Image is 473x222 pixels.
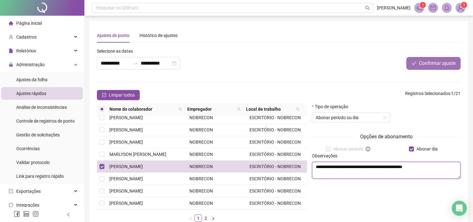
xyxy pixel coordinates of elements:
span: Local de trabalho [246,106,294,113]
button: left [187,214,194,222]
span: Página inicial [16,21,42,26]
sup: Atualize o seu contato no menu Meus Dados [461,2,467,8]
span: Exportações [16,189,41,194]
span: Abonar período [331,145,366,152]
span: [PERSON_NAME] [109,176,143,181]
span: ESCRITÓRIO - NOBRECON [249,115,301,120]
li: 2 [202,214,209,222]
span: Nome do colaborador [109,106,176,113]
span: instagram [33,211,39,217]
div: Open Intercom Messenger [452,201,467,216]
span: ESCRITÓRIO - NOBRECON [249,164,301,169]
span: to [133,61,138,66]
span: Análise de inconsistências [16,105,67,110]
span: ESCRITÓRIO - NOBRECON [249,127,301,132]
span: Abonar dia [414,145,440,152]
span: Abonar período ou dia [316,113,386,122]
a: 2 [202,215,209,222]
span: 1 [422,3,424,7]
span: search [179,107,182,111]
span: sync [9,203,13,207]
span: Ocorrências [16,146,40,151]
span: Confirmar ajuste [419,60,455,67]
span: search [237,107,241,111]
span: home [9,21,13,25]
sup: 1 [420,2,426,8]
span: Ajustes rápidos [16,91,46,96]
span: MARLYSON [PERSON_NAME] [109,152,166,157]
span: info-circle [366,147,370,151]
span: [PERSON_NAME] [109,201,143,206]
span: NOBRECON [189,164,213,169]
label: Tipo de operação [312,103,352,110]
li: 1 [194,214,202,222]
span: Empregador [187,106,235,113]
span: ESCRITÓRIO - NOBRECON [249,140,301,145]
li: Próxima página [209,214,217,222]
span: NOBRECON [189,140,213,145]
span: search [295,104,301,114]
li: Página anterior [187,214,194,222]
div: Ajustes de ponto [97,32,129,39]
span: search [177,104,184,114]
span: right [211,217,215,220]
span: search [296,107,300,111]
span: NOBRECON [189,152,213,157]
span: search [365,6,370,10]
button: Limpar todos [97,90,140,100]
span: [PERSON_NAME] [109,188,143,193]
span: [PERSON_NAME] [109,140,143,145]
div: Histórico de ajustes [139,32,178,39]
button: right [209,214,217,222]
span: NOBRECON [189,115,213,120]
img: 86345 [456,3,465,13]
span: [PERSON_NAME] [109,164,143,169]
span: bell [444,5,450,11]
span: Administração [16,62,45,67]
span: Limpar todos [109,92,135,98]
span: left [66,212,71,217]
button: Confirmar ajuste [406,57,460,70]
span: ESCRITÓRIO - NOBRECON [249,188,301,193]
span: ESCRITÓRIO - NOBRECON [249,176,301,181]
span: left [189,217,193,220]
span: user-add [9,35,13,39]
span: [PERSON_NAME] [109,127,143,132]
span: Gestão de solicitações [16,132,60,137]
span: Registros Selecionados [405,91,450,96]
span: search [236,104,242,114]
span: 1 [463,3,465,7]
span: Ajustes da folha [16,77,48,82]
span: lock [9,62,13,67]
span: ESCRITÓRIO - NOBRECON [249,152,301,157]
span: check-square [102,93,106,97]
span: file [9,49,13,53]
span: ESCRITÓRIO - NOBRECON [249,201,301,206]
span: notification [416,5,422,11]
span: NOBRECON [189,127,213,132]
span: [PERSON_NAME] [109,115,143,120]
span: Controle de registros de ponto [16,119,75,124]
span: Link para registro rápido [16,174,64,179]
span: facebook [14,211,20,217]
span: mail [430,5,436,11]
span: linkedin [23,211,29,217]
label: Observações [312,152,341,159]
span: swap-right [133,61,138,66]
span: Opções de abonamento [355,133,417,140]
span: check [411,61,416,66]
span: export [9,189,13,193]
span: Integrações [16,203,39,208]
span: NOBRECON [189,188,213,193]
span: [PERSON_NAME] [377,4,410,11]
span: Cadastros [16,34,37,40]
span: Validar protocolo [16,160,50,165]
label: Selecione as datas [97,48,137,55]
span: Relatórios [16,48,36,53]
span: : 1 / 21 [405,90,460,100]
a: 1 [195,215,202,222]
span: NOBRECON [189,176,213,181]
span: NOBRECON [189,201,213,206]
